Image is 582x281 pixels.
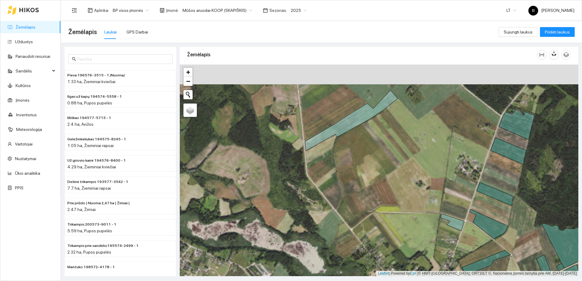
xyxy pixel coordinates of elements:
button: Pridėti laukus [540,27,575,37]
span: Mantuko 198572-4178 - 1 [67,264,115,270]
a: Ūkio analitika [15,171,40,176]
span: shop [160,8,165,13]
a: Žemėlapis [16,25,35,30]
a: Nustatymai [15,156,36,161]
span: Sezonas : [269,7,287,14]
span: Dešinė trikampis 193577-3542 - 1 [67,179,128,185]
span: calendar [263,8,268,13]
a: Sujungti laukus [499,30,538,34]
span: Aplinka : [94,7,109,14]
span: Pridėti laukus [545,29,570,35]
span: Už griovio kairė 194576-8400 - 1 [67,158,126,163]
span: Sandėlis [16,65,50,77]
div: | Powered by © HNIT-[GEOGRAPHIC_DATA]; ORT10LT ©, Nacionalinė žemės tarnyba prie AM, [DATE]-[DATE] [376,271,578,276]
div: GPS Darbai [126,29,148,35]
a: Zoom out [183,77,193,86]
a: Leaflet [378,271,389,276]
span: Trikampis 200573-9011 - 1 [67,222,116,227]
span: Ilgas už kapų 194574-5558 - 1 [67,94,122,100]
span: Geležinkeliukas 194575-8245 - 1 [67,136,126,142]
a: Esri [410,271,417,276]
span: Žemėlapis [68,27,97,37]
span: LT [506,6,516,15]
a: Kultūros [16,83,31,88]
span: layout [88,8,93,13]
a: Įmonės [16,98,30,103]
a: Panaudoti resursai [16,54,50,59]
span: Mūšos aruodai KOOP (SKAPIŠKIS) [183,6,252,15]
span: 2.32 ha, Pupos pupelės [67,250,111,255]
span: Sujungti laukus [504,29,533,35]
div: Žemėlapis [187,46,537,63]
span: Trikampis prie sandėlio195574-2499 - 1 [67,243,139,249]
a: Zoom in [183,68,193,77]
a: PPIS [15,185,23,190]
span: Miškas 194577-5715 - 1 [67,115,111,121]
div: Laukai [104,29,117,35]
span: Įmonė : [166,7,179,14]
button: column-width [537,50,547,60]
span: 0.88 ha, Pupos pupelės [67,100,112,105]
span: column-width [537,52,546,57]
a: Meteorologija [16,127,42,132]
a: Vartotojai [15,142,33,146]
span: 2.4 ha, Avižos [67,122,94,127]
a: Inventorius [16,112,37,117]
span: Pieva 196576-3515 - 1 /Nuoma/ [67,72,125,78]
span: | [417,271,418,276]
button: Initiate a new search [183,90,193,99]
span: + [186,68,190,76]
span: 5.59 ha, Pupos pupelės [67,228,112,233]
button: Sujungti laukus [499,27,538,37]
span: 2.47 ha, Žirniai [67,207,96,212]
input: Paieška [77,56,169,62]
span: 7.7 ha, Žieminiai rapsai [67,186,111,191]
span: 1.05 ha, Žieminiai rapsai [67,143,114,148]
a: Layers [183,104,197,117]
span: 4.29 ha, Žieminiai kviečiai [67,164,116,169]
span: BP visos įmonės [113,6,149,15]
span: R [532,6,535,16]
span: search [72,57,76,61]
button: menu-fold [68,4,80,16]
a: Pridėti laukus [540,30,575,34]
span: menu-fold [72,8,77,13]
span: [PERSON_NAME] [528,8,574,13]
span: 2025 [291,6,307,15]
span: − [186,77,190,85]
span: Prie prūdo | Nuoma 2,47 ha | Žirniai | [67,200,130,206]
a: Užduotys [15,39,33,44]
span: 1.33 ha, Žieminiai kviečiai [67,79,115,84]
